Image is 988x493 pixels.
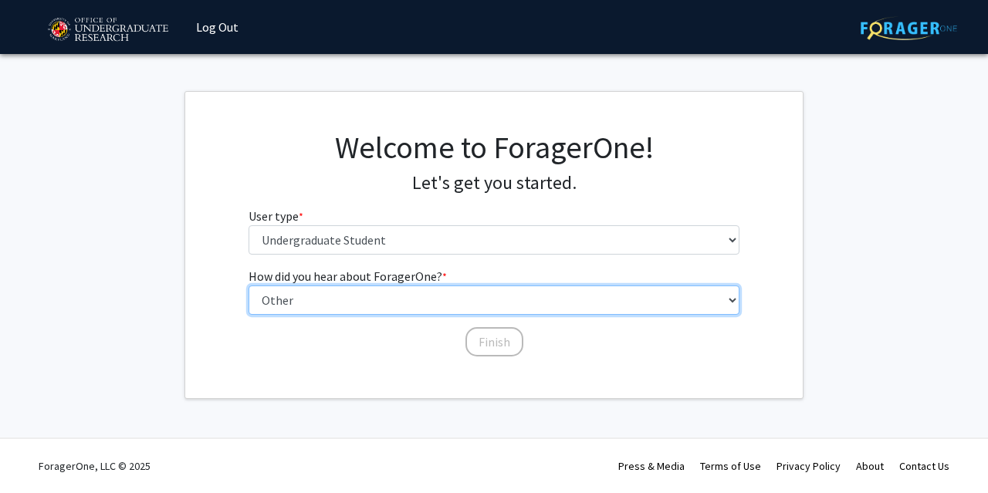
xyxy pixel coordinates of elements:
button: Finish [465,327,523,356]
img: ForagerOne Logo [861,16,957,40]
a: Contact Us [899,459,949,473]
a: Privacy Policy [777,459,841,473]
label: User type [249,207,303,225]
a: About [856,459,884,473]
h1: Welcome to ForagerOne! [249,129,740,166]
a: Terms of Use [700,459,761,473]
label: How did you hear about ForagerOne? [249,267,447,285]
img: University of Maryland Logo [42,11,173,49]
a: Press & Media [618,459,685,473]
iframe: Chat [12,424,66,481]
div: ForagerOne, LLC © 2025 [39,439,151,493]
h4: Let's get you started. [249,172,740,194]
